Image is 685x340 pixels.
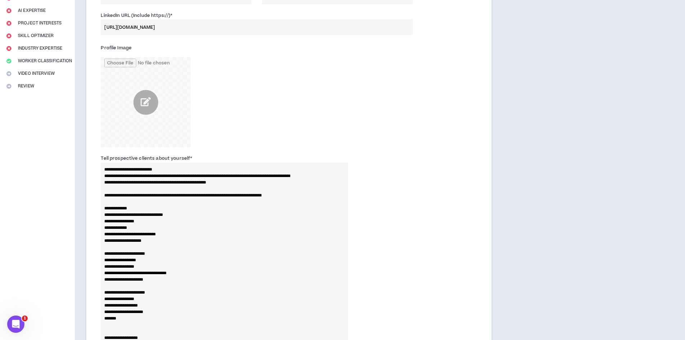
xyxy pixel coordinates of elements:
label: Tell prospective clients about yourself [101,153,192,164]
label: LinkedIn URL (Include https://) [101,10,172,21]
span: 1 [22,316,28,321]
label: Profile Image [101,42,132,54]
input: LinkedIn URL [101,19,412,35]
iframe: Intercom live chat [7,316,24,333]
